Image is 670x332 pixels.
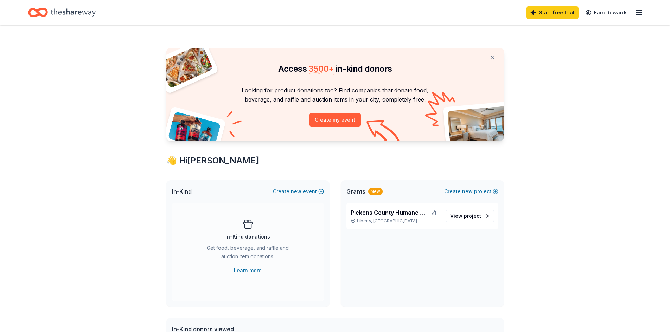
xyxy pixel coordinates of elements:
[28,4,96,21] a: Home
[526,6,579,19] a: Start free trial
[166,155,504,166] div: 👋 Hi [PERSON_NAME]
[450,212,481,220] span: View
[351,208,428,217] span: Pickens County Humane Society
[273,187,324,196] button: Createnewevent
[158,44,213,89] img: Pizza
[351,218,440,224] p: Liberty, [GEOGRAPHIC_DATA]
[308,64,334,74] span: 3500 +
[581,6,632,19] a: Earn Rewards
[278,64,392,74] span: Access in-kind donors
[346,187,365,196] span: Grants
[200,244,296,263] div: Get food, beverage, and raffle and auction item donations.
[462,187,473,196] span: new
[464,213,481,219] span: project
[309,113,361,127] button: Create my event
[225,233,270,241] div: In-Kind donations
[234,266,262,275] a: Learn more
[172,187,192,196] span: In-Kind
[291,187,301,196] span: new
[446,210,494,222] a: View project
[175,86,496,104] p: Looking for product donations too? Find companies that donate food, beverage, and raffle and auct...
[368,188,383,195] div: New
[444,187,498,196] button: Createnewproject
[366,120,402,146] img: Curvy arrow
